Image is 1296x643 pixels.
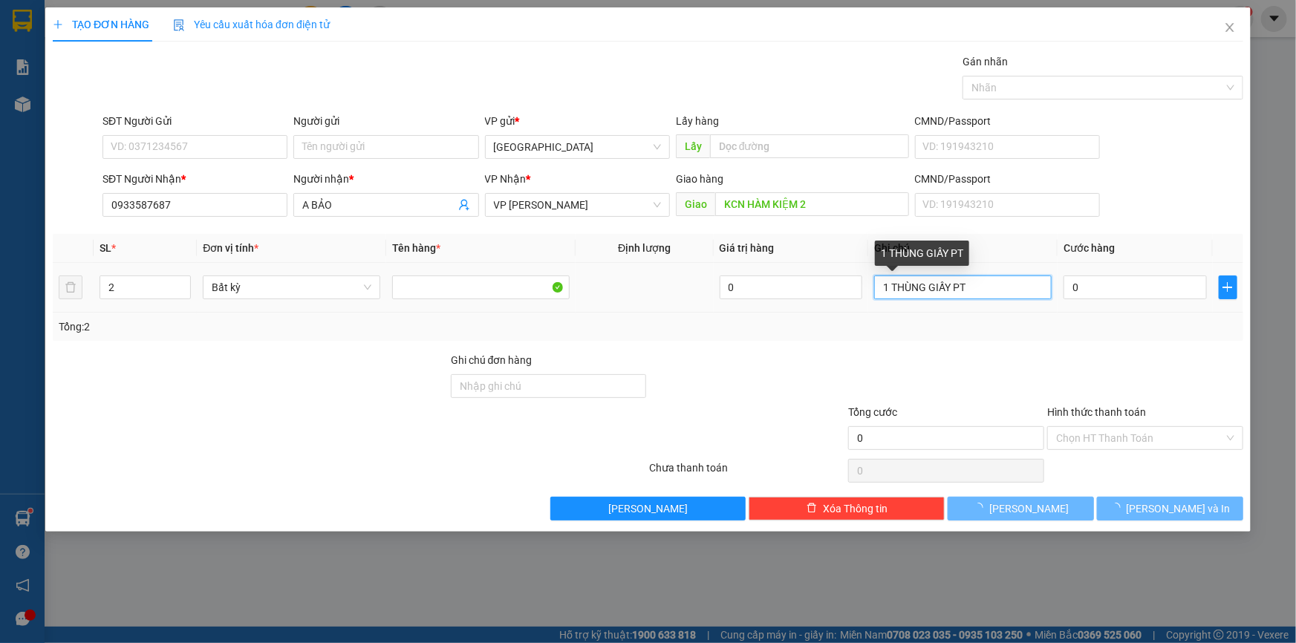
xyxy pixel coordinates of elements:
[494,136,661,158] span: Sài Gòn
[53,19,149,30] span: TẠO ĐƠN HÀNG
[1047,406,1146,418] label: Hình thức thanh toán
[212,276,371,298] span: Bất kỳ
[848,406,897,418] span: Tổng cước
[485,173,527,185] span: VP Nhận
[989,500,1069,517] span: [PERSON_NAME]
[173,19,185,31] img: icon
[458,199,470,211] span: user-add
[102,171,287,187] div: SĐT Người Nhận
[392,275,570,299] input: VD: Bàn, Ghế
[494,194,661,216] span: VP Phan Rí
[203,242,258,254] span: Đơn vị tính
[1209,7,1251,49] button: Close
[875,241,969,266] div: 1 THÙNG GIẤY PT
[451,374,647,398] input: Ghi chú đơn hàng
[868,234,1058,263] th: Ghi chú
[59,319,501,335] div: Tổng: 2
[720,275,863,299] input: 0
[485,113,670,129] div: VP gửi
[1127,500,1231,517] span: [PERSON_NAME] và In
[749,497,945,520] button: deleteXóa Thông tin
[392,242,440,254] span: Tên hàng
[823,500,888,517] span: Xóa Thông tin
[676,115,719,127] span: Lấy hàng
[550,497,746,520] button: [PERSON_NAME]
[874,275,1052,299] input: Ghi Chú
[59,275,82,299] button: delete
[676,134,710,158] span: Lấy
[963,56,1008,68] label: Gán nhãn
[618,242,671,254] span: Định lượng
[807,503,817,515] span: delete
[1064,242,1115,254] span: Cước hàng
[715,192,909,216] input: Dọc đường
[608,500,688,517] span: [PERSON_NAME]
[1219,275,1237,299] button: plus
[973,503,989,513] span: loading
[53,19,63,30] span: plus
[676,173,723,185] span: Giao hàng
[1220,281,1237,293] span: plus
[710,134,909,158] input: Dọc đường
[720,242,775,254] span: Giá trị hàng
[915,113,1100,129] div: CMND/Passport
[102,113,287,129] div: SĐT Người Gửi
[676,192,715,216] span: Giao
[100,242,111,254] span: SL
[1097,497,1243,520] button: [PERSON_NAME] và In
[648,460,847,486] div: Chưa thanh toán
[948,497,1094,520] button: [PERSON_NAME]
[451,354,533,366] label: Ghi chú đơn hàng
[173,19,330,30] span: Yêu cầu xuất hóa đơn điện tử
[1110,503,1127,513] span: loading
[915,171,1100,187] div: CMND/Passport
[293,171,478,187] div: Người nhận
[1224,22,1236,33] span: close
[293,113,478,129] div: Người gửi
